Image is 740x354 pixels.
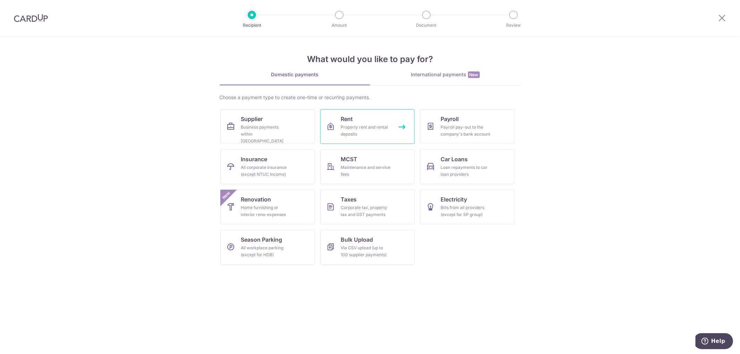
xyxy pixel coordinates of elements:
[320,149,415,184] a: MCSTMaintenance and service fees
[241,244,291,258] div: All workplace parking (except for HDB)
[220,71,370,78] div: Domestic payments
[241,204,291,218] div: Home furnishing or interior reno-expenses
[241,124,291,145] div: Business payments within [GEOGRAPHIC_DATA]
[341,164,391,178] div: Maintenance and service fees
[226,22,278,29] p: Recipient
[241,155,267,163] span: Insurance
[441,164,491,178] div: Loan repayments to car loan providers
[320,190,415,224] a: TaxesCorporate tax, property tax and GST payments
[14,14,48,22] img: CardUp
[241,115,263,123] span: Supplier
[341,204,391,218] div: Corporate tax, property tax and GST payments
[341,115,353,123] span: Rent
[314,22,365,29] p: Amount
[16,5,30,11] span: Help
[696,333,733,351] iframe: Opens a widget where you can find more information
[420,149,514,184] a: Car LoansLoan repayments to car loan providers
[241,164,291,178] div: All corporate insurance (except NTUC Income)
[441,124,491,138] div: Payroll pay-out to the company's bank account
[220,109,315,144] a: SupplierBusiness payments within [GEOGRAPHIC_DATA]
[341,244,391,258] div: Via CSV upload (up to 100 supplier payments)
[341,124,391,138] div: Property rent and rental deposits
[320,109,415,144] a: RentProperty rent and rental deposits
[220,53,521,66] h4: What would you like to pay for?
[441,195,467,204] span: Electricity
[468,71,480,78] span: New
[441,115,459,123] span: Payroll
[220,190,232,201] span: New
[241,235,282,244] span: Season Parking
[220,94,521,101] div: Choose a payment type to create one-time or recurring payments.
[220,149,315,184] a: InsuranceAll corporate insurance (except NTUC Income)
[441,155,468,163] span: Car Loans
[488,22,539,29] p: Review
[420,190,514,224] a: ElectricityBills from all providers (except for SP group)
[341,195,357,204] span: Taxes
[370,71,521,78] div: International payments
[220,230,315,265] a: Season ParkingAll workplace parking (except for HDB)
[441,204,491,218] div: Bills from all providers (except for SP group)
[220,190,315,224] a: RenovationHome furnishing or interior reno-expensesNew
[341,155,358,163] span: MCST
[320,230,415,265] a: Bulk UploadVia CSV upload (up to 100 supplier payments)
[401,22,452,29] p: Document
[420,109,514,144] a: PayrollPayroll pay-out to the company's bank account
[341,235,373,244] span: Bulk Upload
[241,195,271,204] span: Renovation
